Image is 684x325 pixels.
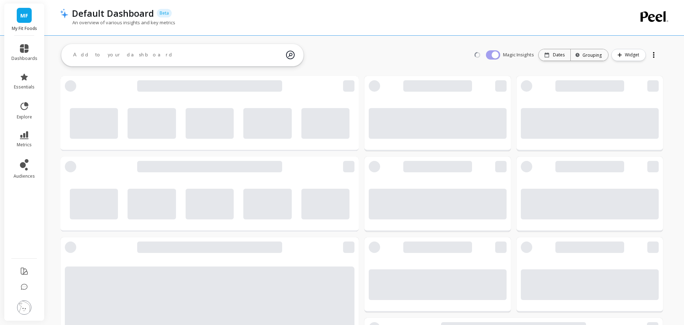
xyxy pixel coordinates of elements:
[14,173,35,179] span: audiences
[17,114,32,120] span: explore
[577,52,602,59] div: Grouping
[60,8,68,18] img: header icon
[14,84,35,90] span: essentials
[60,19,175,26] p: An overview of various insights and key metrics
[72,7,154,19] p: Default Dashboard
[286,45,295,65] img: magic search icon
[503,51,535,59] span: Magic Insights
[611,49,646,61] button: Widget
[11,56,37,61] span: dashboards
[157,9,172,17] p: Beta
[20,11,28,20] span: MF
[11,26,37,31] p: My Fit Foods
[17,300,31,315] img: profile picture
[553,52,565,58] p: Dates
[17,142,32,148] span: metrics
[625,51,641,59] span: Widget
